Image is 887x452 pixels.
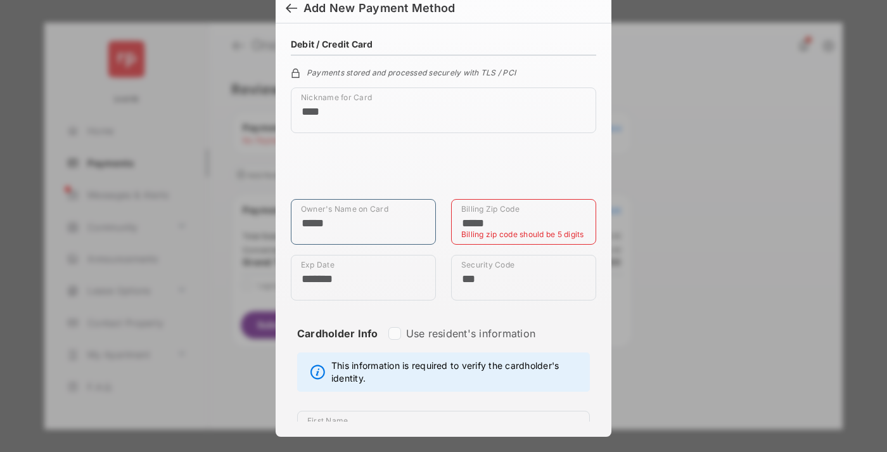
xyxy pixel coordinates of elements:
[331,359,583,385] span: This information is required to verify the cardholder's identity.
[291,66,596,77] div: Payments stored and processed securely with TLS / PCI
[406,327,535,340] label: Use resident's information
[297,327,378,363] strong: Cardholder Info
[291,143,596,199] iframe: Credit card field
[303,1,455,15] div: Add New Payment Method
[291,39,373,49] h4: Debit / Credit Card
